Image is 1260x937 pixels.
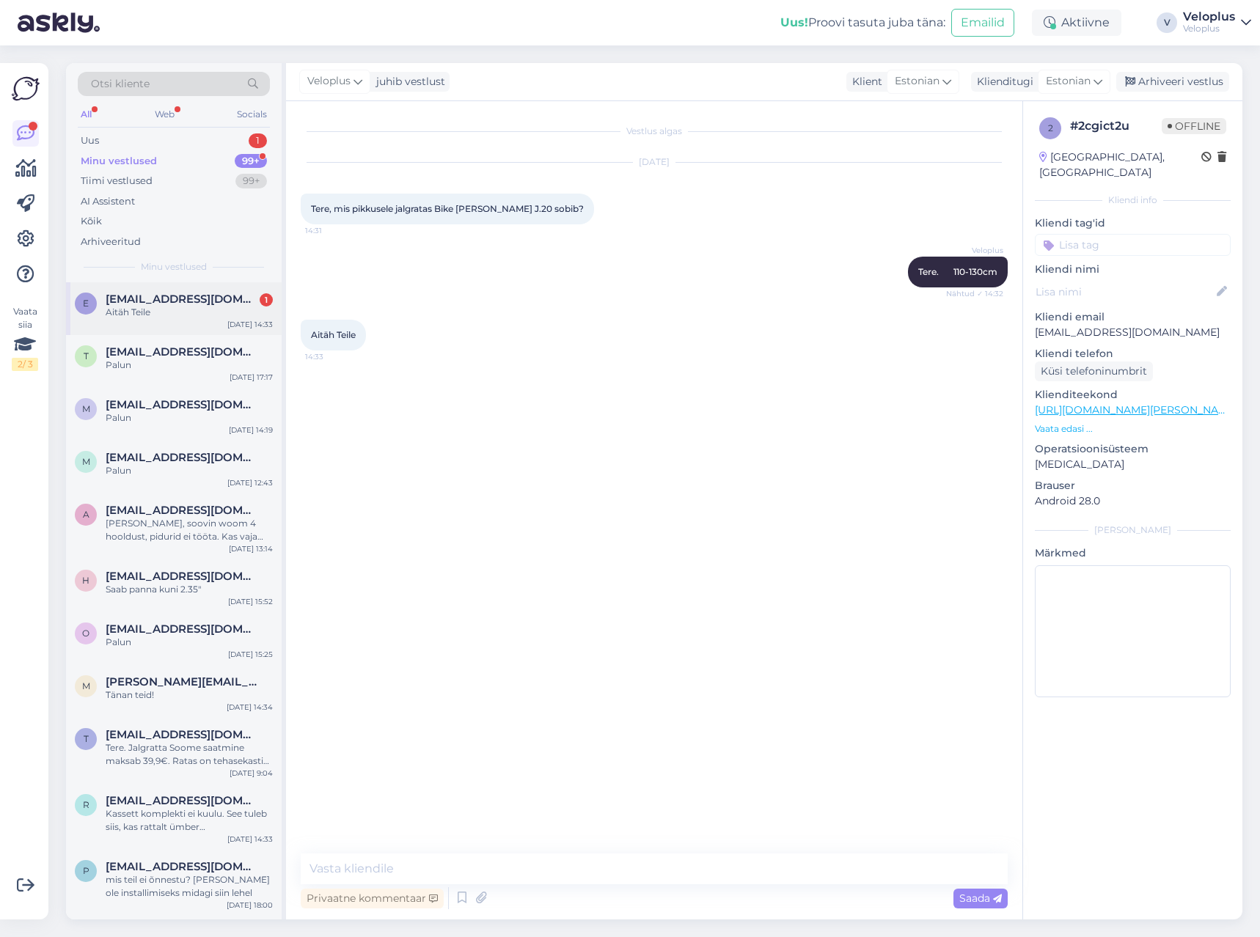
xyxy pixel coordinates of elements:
span: Otsi kliente [91,76,150,92]
div: Tere. Jalgratta Soome saatmine maksab 39,9€. Ratas on tehasekastis ja vajab komplekteerimist. Ole... [106,741,273,768]
span: Veloplus [307,73,351,89]
span: Estonian [1046,73,1091,89]
div: AI Assistent [81,194,135,209]
div: [DATE] 14:34 [227,702,273,713]
span: olli.honkanen81@gmail.com [106,622,258,636]
div: Arhiveeri vestlus [1116,72,1229,92]
span: t [84,350,89,361]
div: Tänan teid! [106,688,273,702]
p: [EMAIL_ADDRESS][DOMAIN_NAME] [1035,325,1231,340]
div: Minu vestlused [81,154,157,169]
span: eliiskoit1996@gmail.com [106,293,258,306]
div: [DATE] 12:43 [227,477,273,488]
span: 14:33 [305,351,360,362]
div: Tiimi vestlused [81,174,153,188]
div: [GEOGRAPHIC_DATA], [GEOGRAPHIC_DATA] [1039,150,1201,180]
div: Aktiivne [1032,10,1121,36]
span: herko88@hot.ee [106,570,258,583]
span: andrap15@gmail.com [106,504,258,517]
span: m [82,403,90,414]
span: Tere. 110-130cm [918,266,997,277]
div: [DATE] 15:52 [228,596,273,607]
div: [PERSON_NAME], soovin woom 4 hooldust, pidurid ei tööta. Kas vaja registreerida aeg või tulen lih... [106,517,273,543]
p: Vaata edasi ... [1035,422,1231,436]
p: [MEDICAL_DATA] [1035,457,1231,472]
div: Privaatne kommentaar [301,889,444,908]
b: Uus! [780,15,808,29]
div: Kassett komplekti ei kuulu. See tuleb siis, kas rattalt ümber [PERSON_NAME] või osta sinna eraldi... [106,807,273,834]
div: Vestlus algas [301,125,1008,138]
span: 14:31 [305,225,360,236]
div: 99+ [235,154,267,169]
div: Palun [106,411,273,425]
div: Palun [106,359,273,372]
div: Veloplus [1183,11,1235,23]
p: Klienditeekond [1035,387,1231,403]
div: Proovi tasuta juba täna: [780,14,945,32]
div: Klienditugi [971,74,1033,89]
div: Saab panna kuni 2.35" [106,583,273,596]
span: timokinn@gmail.com [106,728,258,741]
p: Kliendi tag'id [1035,216,1231,231]
div: V [1157,12,1177,33]
p: Kliendi email [1035,309,1231,325]
div: Küsi telefoninumbrit [1035,361,1153,381]
input: Lisa tag [1035,234,1231,256]
p: Operatsioonisüsteem [1035,441,1231,457]
div: Veloplus [1183,23,1235,34]
div: [DATE] 17:17 [230,372,273,383]
span: Veloplus [948,245,1003,256]
p: Kliendi nimi [1035,262,1231,277]
div: Palun [106,636,273,649]
span: mart.lensment@gmail.com [106,398,258,411]
span: reinvartsten@gmail.com [106,794,258,807]
div: [DATE] 15:25 [228,649,273,660]
p: Märkmed [1035,545,1231,561]
div: Uus [81,133,99,148]
div: mis teil ei õnnestu? [PERSON_NAME] ole installimiseks midagi siin lehel [106,873,273,900]
span: o [82,628,89,639]
span: r [83,799,89,810]
span: Tere, mis pikkusele jalgratas Bike [PERSON_NAME] J.20 sobib? [311,203,584,214]
div: 99+ [235,174,267,188]
div: 1 [249,133,267,148]
a: VeloplusVeloplus [1183,11,1251,34]
div: Kliendi info [1035,194,1231,207]
p: Kliendi telefon [1035,346,1231,361]
a: [URL][DOMAIN_NAME][PERSON_NAME] [1035,403,1237,416]
div: [DATE] 14:33 [227,834,273,845]
span: marion.ressar@gmail.com [106,675,258,688]
div: juhib vestlust [370,74,445,89]
span: Nähtud ✓ 14:32 [946,288,1003,299]
span: e [83,298,89,309]
span: pcaptain708@gmail.com [106,860,258,873]
div: [DATE] 14:19 [229,425,273,436]
div: Kõik [81,214,102,229]
div: 1 [260,293,273,306]
input: Lisa nimi [1036,284,1214,300]
p: Brauser [1035,478,1231,493]
img: Askly Logo [12,75,40,103]
div: [PERSON_NAME] [1035,523,1231,537]
span: mihkelagarmaa@gmail.com [106,451,258,464]
span: Minu vestlused [141,260,207,273]
div: [DATE] [301,155,1008,169]
span: m [82,680,90,691]
span: m [82,456,90,467]
span: 2 [1048,122,1053,133]
div: Socials [234,105,270,124]
p: Android 28.0 [1035,493,1231,509]
span: h [82,575,89,586]
span: t [84,733,89,744]
button: Emailid [951,9,1014,37]
div: All [78,105,95,124]
div: Palun [106,464,273,477]
span: toomrobin@gmail.com [106,345,258,359]
div: # 2cgict2u [1070,117,1162,135]
div: [DATE] 18:00 [227,900,273,911]
span: Saada [959,892,1002,905]
div: [DATE] 14:33 [227,319,273,330]
div: Klient [846,74,882,89]
span: a [83,509,89,520]
div: [DATE] 13:14 [229,543,273,554]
